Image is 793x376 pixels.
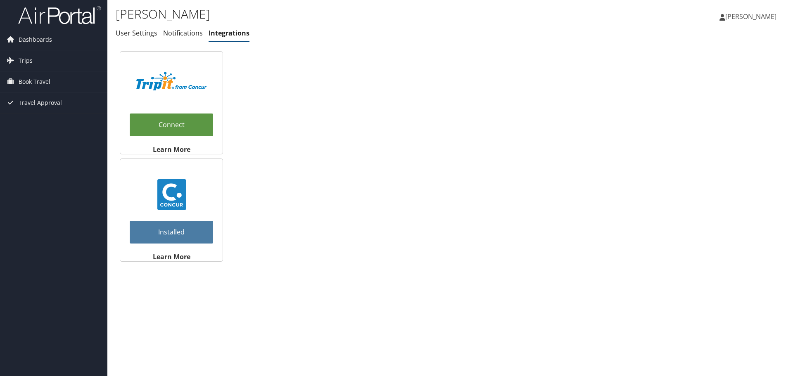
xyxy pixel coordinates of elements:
[153,145,190,154] strong: Learn More
[116,5,562,23] h1: [PERSON_NAME]
[209,28,249,38] a: Integrations
[19,50,33,71] span: Trips
[19,29,52,50] span: Dashboards
[130,221,213,244] a: Installed
[130,114,213,136] a: Connect
[725,12,776,21] span: [PERSON_NAME]
[719,4,785,29] a: [PERSON_NAME]
[153,252,190,261] strong: Learn More
[116,28,157,38] a: User Settings
[19,92,62,113] span: Travel Approval
[19,71,50,92] span: Book Travel
[136,72,207,90] img: TripIt_Logo_Color_SOHP.png
[156,179,187,210] img: concur_23.png
[18,5,101,25] img: airportal-logo.png
[163,28,203,38] a: Notifications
